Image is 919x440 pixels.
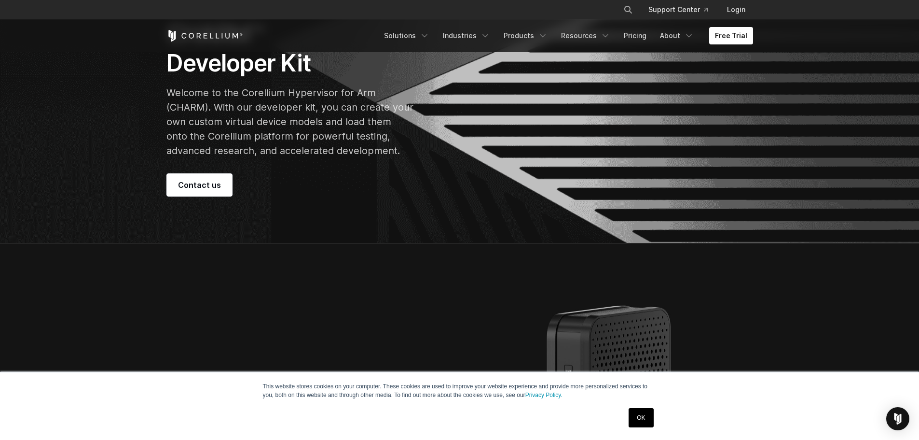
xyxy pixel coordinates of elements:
button: Search [619,1,637,18]
a: Contact us [166,173,233,197]
a: Solutions [378,27,435,44]
a: Privacy Policy. [525,392,562,398]
a: Resources [555,27,616,44]
p: This website stores cookies on your computer. These cookies are used to improve your website expe... [263,382,657,399]
div: Navigation Menu [612,1,753,18]
a: Industries [437,27,496,44]
a: Products [498,27,553,44]
a: OK [629,408,653,427]
a: About [654,27,700,44]
span: Contact us [178,179,221,191]
a: Login [719,1,753,18]
a: Pricing [618,27,652,44]
div: Open Intercom Messenger [886,407,909,430]
div: Navigation Menu [378,27,753,44]
a: Corellium Home [166,30,243,42]
a: Support Center [641,1,715,18]
p: Welcome to the Corellium Hypervisor for Arm (CHARM). With our developer kit, you can create your ... [166,85,413,158]
a: Free Trial [709,27,753,44]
